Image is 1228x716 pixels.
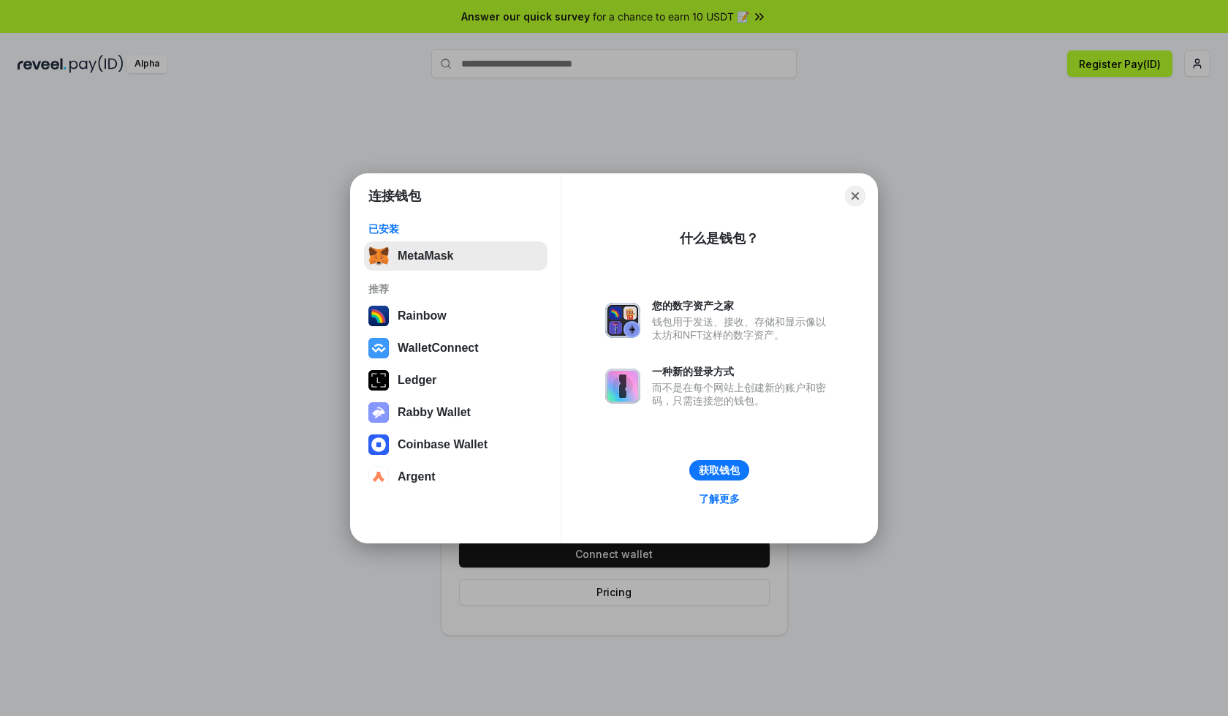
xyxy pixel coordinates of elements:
[699,492,740,505] div: 了解更多
[398,406,471,419] div: Rabby Wallet
[845,186,865,206] button: Close
[368,282,543,295] div: 推荐
[605,369,640,404] img: svg+xml,%3Csvg%20xmlns%3D%22http%3A%2F%2Fwww.w3.org%2F2000%2Fsvg%22%20fill%3D%22none%22%20viewBox...
[652,299,833,312] div: 您的数字资产之家
[398,342,479,355] div: WalletConnect
[398,470,436,483] div: Argent
[680,230,759,247] div: 什么是钱包？
[398,438,488,451] div: Coinbase Wallet
[368,222,543,235] div: 已安装
[699,464,740,477] div: 获取钱包
[368,306,389,326] img: svg+xml,%3Csvg%20width%3D%22120%22%20height%3D%22120%22%20viewBox%3D%220%200%20120%20120%22%20fil...
[368,434,389,455] img: svg+xml,%3Csvg%20width%3D%2228%22%20height%3D%2228%22%20viewBox%3D%220%200%2028%2028%22%20fill%3D...
[605,303,640,338] img: svg+xml,%3Csvg%20xmlns%3D%22http%3A%2F%2Fwww.w3.org%2F2000%2Fsvg%22%20fill%3D%22none%22%20viewBox...
[368,338,389,358] img: svg+xml,%3Csvg%20width%3D%2228%22%20height%3D%2228%22%20viewBox%3D%220%200%2028%2028%22%20fill%3D...
[690,489,748,508] a: 了解更多
[364,241,547,271] button: MetaMask
[398,309,447,323] div: Rainbow
[364,366,547,395] button: Ledger
[364,398,547,427] button: Rabby Wallet
[364,430,547,459] button: Coinbase Wallet
[364,462,547,491] button: Argent
[368,402,389,423] img: svg+xml,%3Csvg%20xmlns%3D%22http%3A%2F%2Fwww.w3.org%2F2000%2Fsvg%22%20fill%3D%22none%22%20viewBox...
[689,460,749,481] button: 获取钱包
[652,315,833,342] div: 钱包用于发送、接收、存储和显示像以太坊和NFT这样的数字资产。
[364,333,547,363] button: WalletConnect
[368,467,389,487] img: svg+xml,%3Csvg%20width%3D%2228%22%20height%3D%2228%22%20viewBox%3D%220%200%2028%2028%22%20fill%3D...
[652,381,833,407] div: 而不是在每个网站上创建新的账户和密码，只需连接您的钱包。
[364,301,547,331] button: Rainbow
[398,249,453,263] div: MetaMask
[398,374,436,387] div: Ledger
[368,370,389,391] img: svg+xml,%3Csvg%20xmlns%3D%22http%3A%2F%2Fwww.w3.org%2F2000%2Fsvg%22%20width%3D%2228%22%20height%3...
[368,246,389,266] img: svg+xml,%3Csvg%20fill%3D%22none%22%20height%3D%2233%22%20viewBox%3D%220%200%2035%2033%22%20width%...
[368,187,421,205] h1: 连接钱包
[652,365,833,378] div: 一种新的登录方式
